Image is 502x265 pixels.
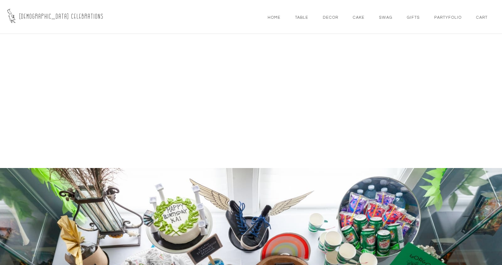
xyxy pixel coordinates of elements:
a: Cake [345,1,372,33]
div: Table [295,14,308,21]
a: Table [288,1,316,33]
div: Decor [323,14,338,21]
a: Home [260,1,288,33]
a: Gifts [400,1,427,33]
div: Partyfolio [434,14,462,21]
a: Partyfolio [427,1,469,33]
div: [DEMOGRAPHIC_DATA] Celebrations [19,13,104,21]
div: Home [268,14,281,21]
a: Decor [316,1,345,33]
div: Swag [379,14,392,21]
div: Cart [476,14,488,21]
a: [DEMOGRAPHIC_DATA] Celebrations [7,9,104,25]
a: Swag [372,1,400,33]
a: Cart [469,1,495,33]
div: Cake [353,14,365,21]
div: Gifts [407,14,420,21]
